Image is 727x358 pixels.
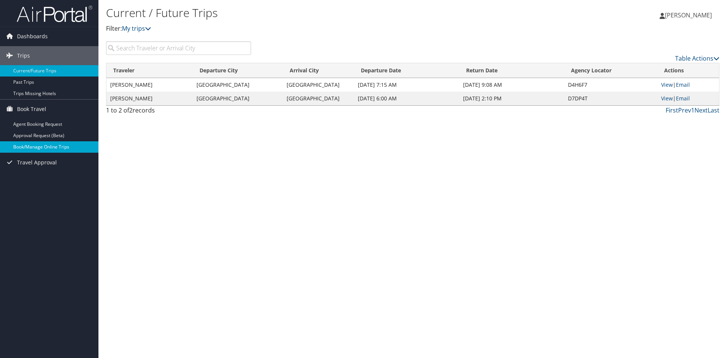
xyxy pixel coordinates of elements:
td: [DATE] 9:08 AM [459,78,564,92]
a: Prev [678,106,691,114]
a: First [666,106,678,114]
a: Table Actions [675,54,719,63]
a: Email [676,95,690,102]
a: View [661,81,673,88]
td: | [657,78,719,92]
td: [PERSON_NAME] [106,78,193,92]
td: [DATE] 6:00 AM [354,92,459,105]
th: Traveler: activate to sort column ascending [106,63,193,78]
td: | [657,92,719,105]
th: Departure City: activate to sort column ascending [193,63,283,78]
td: D7DP4T [564,92,657,105]
td: [GEOGRAPHIC_DATA] [283,92,354,105]
p: Filter: [106,24,515,34]
th: Actions [657,63,719,78]
td: [GEOGRAPHIC_DATA] [283,78,354,92]
a: [PERSON_NAME] [660,4,719,27]
td: [PERSON_NAME] [106,92,193,105]
td: D4H6F7 [564,78,657,92]
td: [GEOGRAPHIC_DATA] [193,78,283,92]
h1: Current / Future Trips [106,5,515,21]
input: Search Traveler or Arrival City [106,41,251,55]
span: Dashboards [17,27,48,46]
td: [DATE] 7:15 AM [354,78,459,92]
span: Book Travel [17,100,46,119]
img: airportal-logo.png [17,5,92,23]
a: My trips [122,24,151,33]
a: Next [694,106,708,114]
span: 2 [129,106,133,114]
a: View [661,95,673,102]
td: [DATE] 2:10 PM [459,92,564,105]
th: Departure Date: activate to sort column descending [354,63,459,78]
div: 1 to 2 of records [106,106,251,119]
a: Last [708,106,719,114]
th: Agency Locator: activate to sort column ascending [564,63,657,78]
th: Return Date: activate to sort column ascending [459,63,564,78]
a: Email [676,81,690,88]
span: Trips [17,46,30,65]
td: [GEOGRAPHIC_DATA] [193,92,283,105]
a: 1 [691,106,694,114]
span: Travel Approval [17,153,57,172]
span: [PERSON_NAME] [665,11,712,19]
th: Arrival City: activate to sort column ascending [283,63,354,78]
